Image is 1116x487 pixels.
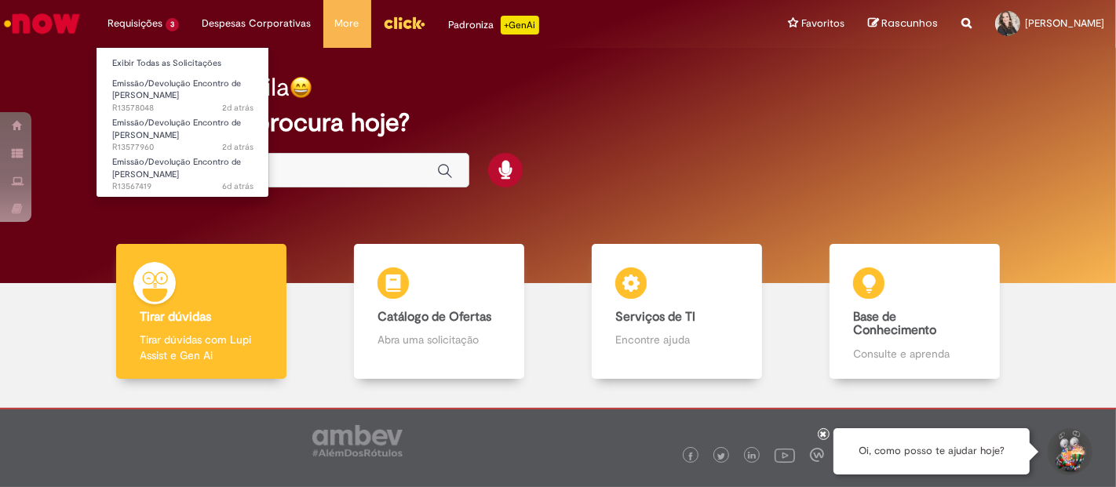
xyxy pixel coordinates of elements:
img: ServiceNow [2,8,82,39]
b: Base de Conhecimento [853,309,936,339]
p: Tirar dúvidas com Lupi Assist e Gen Ai [140,332,263,363]
img: logo_footer_twitter.png [717,452,725,460]
img: logo_footer_linkedin.png [748,452,756,461]
span: Requisições [108,16,162,31]
span: Emissão/Devolução Encontro de [PERSON_NAME] [112,156,241,180]
ul: Requisições [96,47,269,198]
p: +GenAi [501,16,539,35]
p: Abra uma solicitação [377,332,501,347]
span: 3 [166,18,179,31]
span: [PERSON_NAME] [1025,16,1104,30]
a: Aberto R13577960 : Emissão/Devolução Encontro de Contas Fornecedor [97,114,269,148]
a: Aberto R13578048 : Emissão/Devolução Encontro de Contas Fornecedor [97,75,269,109]
a: Base de Conhecimento Consulte e aprenda [796,244,1034,380]
a: Aberto R13567419 : Emissão/Devolução Encontro de Contas Fornecedor [97,154,269,187]
span: 2d atrás [222,102,253,114]
time: 29/09/2025 16:11:03 [222,102,253,114]
span: R13567419 [112,180,253,193]
time: 29/09/2025 15:56:56 [222,141,253,153]
img: logo_footer_ambev_rotulo_gray.png [312,425,403,456]
img: logo_footer_facebook.png [687,452,695,460]
div: Padroniza [449,16,539,35]
a: Exibir Todas as Solicitações [97,55,269,72]
b: Tirar dúvidas [140,309,211,325]
b: Catálogo de Ofertas [377,309,491,325]
span: Rascunhos [881,16,938,31]
p: Consulte e aprenda [853,346,976,362]
span: 2d atrás [222,141,253,153]
time: 25/09/2025 15:38:49 [222,180,253,192]
span: Emissão/Devolução Encontro de [PERSON_NAME] [112,78,241,102]
img: logo_footer_youtube.png [775,445,795,465]
img: logo_footer_workplace.png [810,448,824,462]
div: Oi, como posso te ajudar hoje? [833,428,1030,474]
a: Rascunhos [868,16,938,31]
span: Favoritos [801,16,844,31]
img: happy-face.png [290,76,312,99]
span: R13578048 [112,102,253,114]
p: Encontre ajuda [615,332,739,347]
b: Serviços de TI [615,309,695,325]
img: click_logo_yellow_360x200.png [383,11,425,35]
span: Emissão/Devolução Encontro de [PERSON_NAME] [112,117,241,141]
span: R13577960 [112,141,253,154]
span: More [335,16,359,31]
h2: O que você procura hoje? [114,109,1002,136]
span: Despesas Corporativas [202,16,312,31]
a: Serviços de TI Encontre ajuda [558,244,796,380]
button: Iniciar Conversa de Suporte [1045,428,1092,475]
a: Tirar dúvidas Tirar dúvidas com Lupi Assist e Gen Ai [82,244,320,380]
a: Catálogo de Ofertas Abra uma solicitação [320,244,558,380]
span: 6d atrás [222,180,253,192]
